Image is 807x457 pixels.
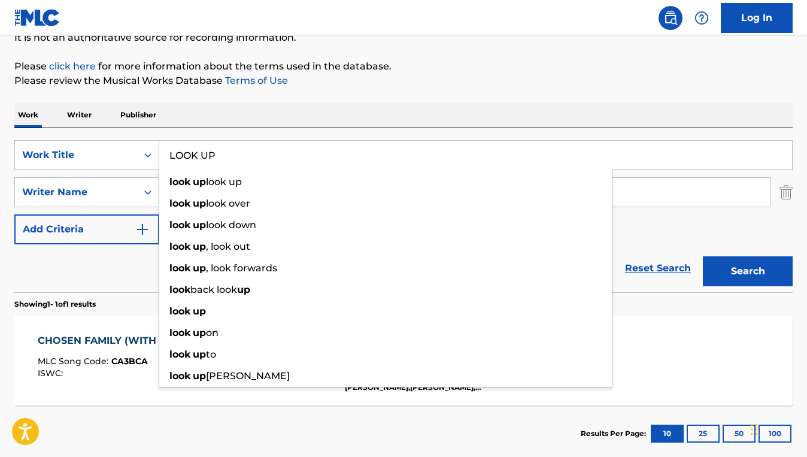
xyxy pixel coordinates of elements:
[169,305,190,317] strong: look
[779,177,793,207] img: Delete Criterion
[169,219,190,231] strong: look
[206,241,250,252] span: , look out
[169,241,190,252] strong: look
[169,284,190,295] strong: look
[193,176,206,187] strong: up
[14,316,793,405] a: CHOSEN FAMILY (WITH [PERSON_NAME])MLC Song Code:CA3BCAISWC:Writers (3)[PERSON_NAME] [PERSON_NAME]...
[14,214,159,244] button: Add Criteria
[619,255,697,282] a: Reset Search
[135,222,150,237] img: 9d2ae6d4665cec9f34b9.svg
[206,262,277,274] span: , look forwards
[169,262,190,274] strong: look
[721,3,793,33] a: Log In
[206,349,216,360] span: to
[193,305,206,317] strong: up
[687,425,720,443] button: 25
[663,11,678,25] img: search
[193,262,206,274] strong: up
[193,349,206,360] strong: up
[169,198,190,209] strong: look
[690,6,714,30] div: Help
[723,425,756,443] button: 50
[14,102,42,128] p: Work
[659,6,682,30] a: Public Search
[169,349,190,360] strong: look
[237,284,250,295] strong: up
[22,148,130,162] div: Work Title
[193,198,206,209] strong: up
[169,176,190,187] strong: look
[190,284,237,295] span: back look
[193,327,206,338] strong: up
[651,425,684,443] button: 10
[193,370,206,382] strong: up
[63,102,95,128] p: Writer
[38,334,254,348] div: CHOSEN FAMILY (WITH [PERSON_NAME])
[206,198,250,209] span: look over
[751,411,758,447] div: Drag
[111,356,148,367] span: CA3BCA
[703,256,793,286] button: Search
[206,176,242,187] span: look up
[14,74,793,88] p: Please review the Musical Works Database
[38,368,66,379] span: ISWC :
[14,140,793,292] form: Search Form
[581,428,649,439] p: Results Per Page:
[22,185,130,199] div: Writer Name
[169,370,190,382] strong: look
[193,241,206,252] strong: up
[14,59,793,74] p: Please for more information about the terms used in the database.
[38,356,111,367] span: MLC Song Code :
[14,31,793,45] p: It is not an authoritative source for recording information.
[223,75,288,86] a: Terms of Use
[206,327,219,338] span: on
[694,11,709,25] img: help
[206,370,290,382] span: [PERSON_NAME]
[49,60,96,72] a: click here
[747,400,807,457] iframe: Chat Widget
[117,102,160,128] p: Publisher
[193,219,206,231] strong: up
[14,9,60,26] img: MLC Logo
[14,299,96,310] p: Showing 1 - 1 of 1 results
[169,327,190,338] strong: look
[206,219,256,231] span: look down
